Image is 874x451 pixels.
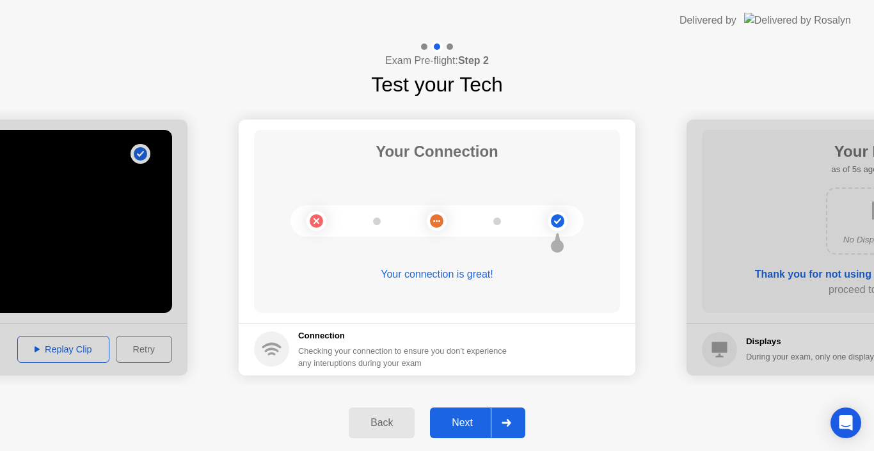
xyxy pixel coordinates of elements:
h4: Exam Pre-flight: [385,53,489,68]
div: Next [434,417,491,429]
button: Next [430,407,525,438]
h5: Connection [298,329,514,342]
div: Back [353,417,411,429]
h1: Your Connection [376,140,498,163]
button: Back [349,407,415,438]
h1: Test your Tech [371,69,503,100]
div: Delivered by [679,13,736,28]
img: Delivered by Rosalyn [744,13,851,28]
div: Open Intercom Messenger [830,407,861,438]
b: Step 2 [458,55,489,66]
div: Your connection is great! [254,267,620,282]
div: Checking your connection to ensure you don’t experience any interuptions during your exam [298,345,514,369]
